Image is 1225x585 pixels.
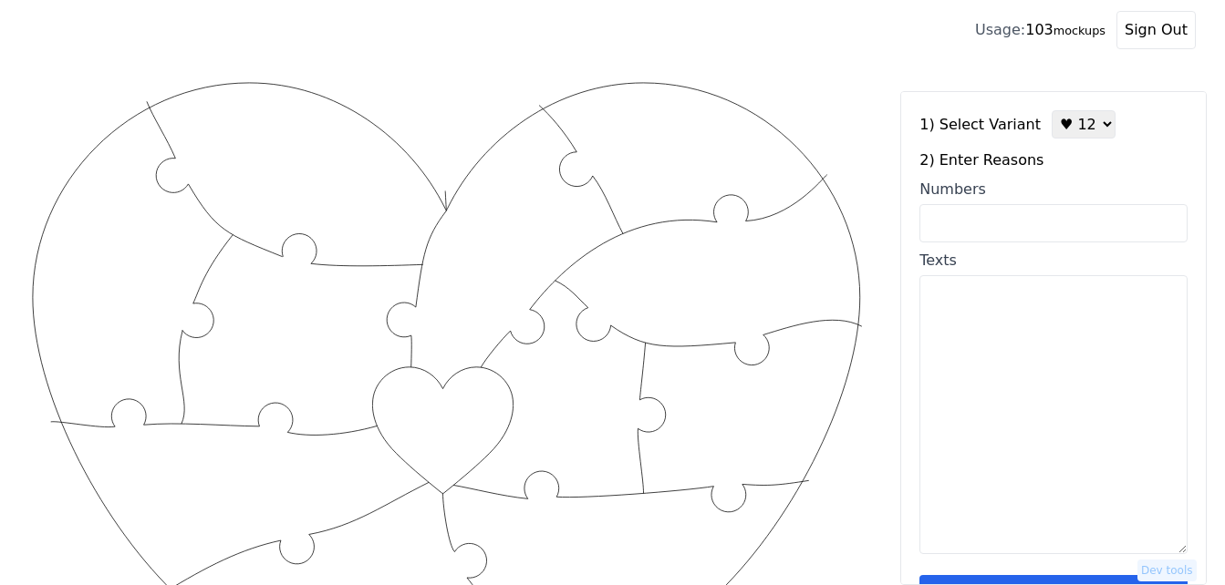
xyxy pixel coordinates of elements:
[919,275,1188,554] textarea: Texts
[1054,24,1106,37] small: mockups
[975,19,1106,41] div: 103
[919,149,1188,171] label: 2) Enter Reasons
[919,250,1188,272] div: Texts
[919,179,1188,200] div: Numbers
[975,21,1025,38] span: Usage:
[1137,559,1197,581] button: Dev tools
[919,204,1188,242] input: Numbers
[919,114,1041,136] label: 1) Select Variant
[1116,11,1196,49] button: Sign Out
